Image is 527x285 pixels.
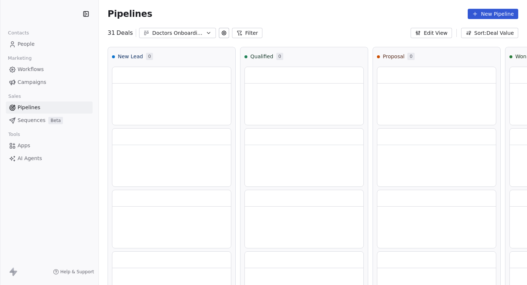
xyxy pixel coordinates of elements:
span: New Lead [118,53,143,60]
span: 0 [276,53,284,60]
span: AI Agents [18,155,42,162]
span: Marketing [5,53,35,64]
span: Deals [116,29,133,37]
a: Workflows [6,63,93,75]
span: Help & Support [60,269,94,275]
span: Apps [18,142,30,149]
span: Campaigns [18,78,46,86]
button: Filter [232,28,262,38]
button: Sort: Deal Value [461,28,518,38]
a: People [6,38,93,50]
span: Pipelines [108,9,152,19]
div: 31 [108,29,133,37]
span: 0 [407,53,415,60]
span: Pipelines [18,104,40,111]
span: Beta [48,117,63,124]
button: New Pipeline [468,9,518,19]
span: Contacts [5,27,32,38]
span: Won [515,53,526,60]
a: Campaigns [6,76,93,88]
span: Proposal [383,53,404,60]
span: Sales [5,91,24,102]
a: Pipelines [6,101,93,114]
span: 0 [146,53,153,60]
a: AI Agents [6,152,93,164]
span: Qualified [250,53,273,60]
span: Tools [5,129,23,140]
span: People [18,40,35,48]
button: Edit View [411,28,452,38]
a: SequencesBeta [6,114,93,126]
span: Workflows [18,66,44,73]
span: Sequences [18,116,45,124]
div: Doctors Onboarding [152,29,203,37]
a: Help & Support [53,269,94,275]
a: Apps [6,140,93,152]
